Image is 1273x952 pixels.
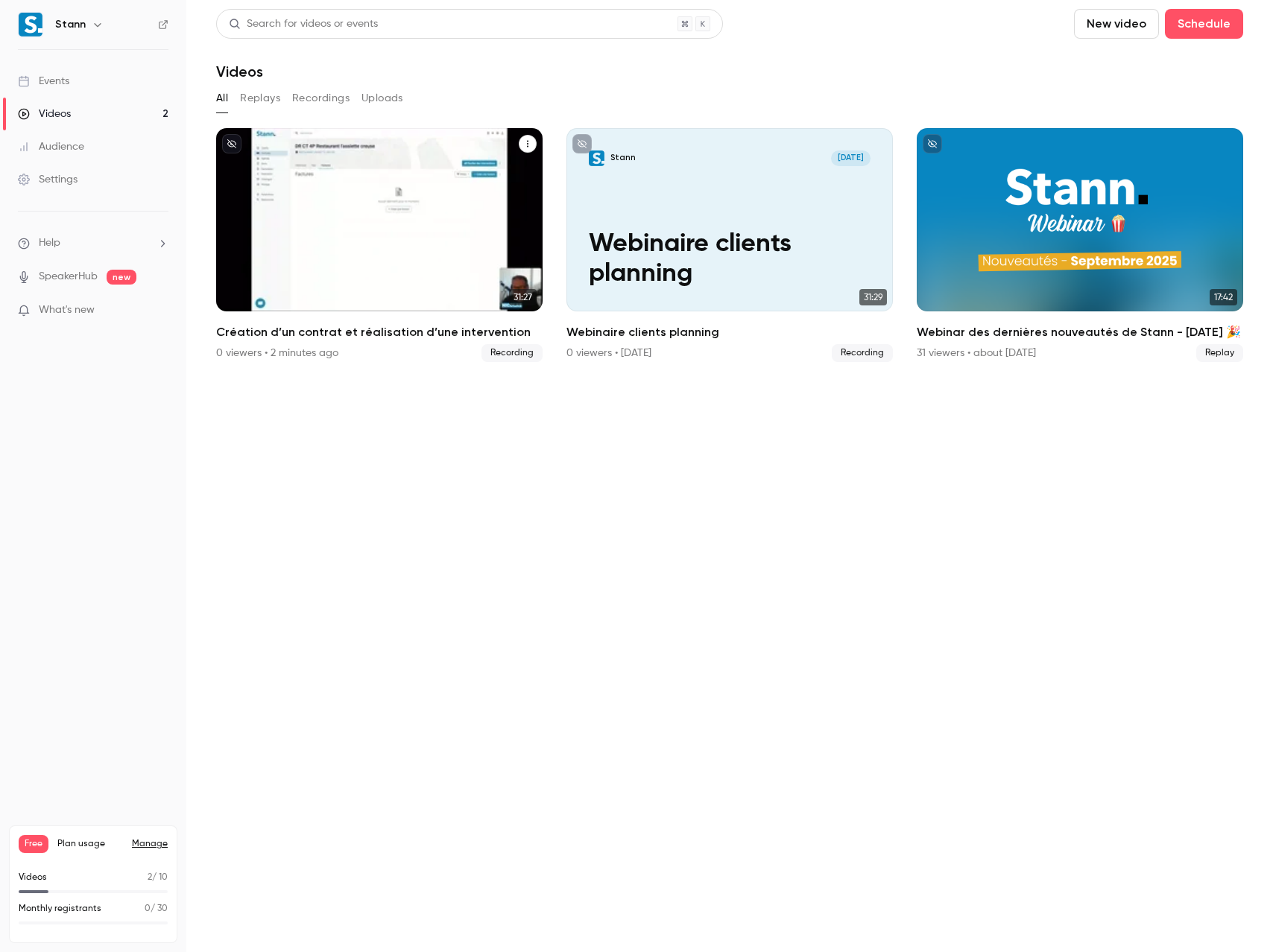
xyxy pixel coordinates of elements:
[509,289,537,305] span: 31:27
[19,902,101,915] p: Monthly registrants
[216,346,338,361] div: 0 viewers • 2 minutes ago
[216,63,263,80] h1: Videos
[39,235,60,251] span: Help
[19,13,42,37] img: Stann
[151,304,168,317] iframe: Noticeable Trigger
[1074,9,1159,39] button: New video
[216,128,1243,362] ul: Videos
[19,835,48,853] span: Free
[566,346,651,361] div: 0 viewers • [DATE]
[18,235,168,251] li: help-dropdown-opener
[566,128,893,362] li: Webinaire clients planning
[917,323,1243,341] h2: Webinar des dernières nouveautés de Stann - [DATE] 🎉
[923,134,942,153] button: unpublished
[216,86,228,110] button: All
[148,873,152,882] span: 2
[1196,344,1243,362] span: Replay
[1210,289,1237,305] span: 17:42
[39,269,98,285] a: SpeakerHub
[107,270,136,285] span: new
[216,323,543,341] h2: Création d’un contrat et réalisation d’une intervention
[361,86,403,110] button: Uploads
[57,838,123,850] span: Plan usage
[18,172,78,187] div: Settings
[859,289,887,305] span: 31:29
[19,871,47,884] p: Videos
[610,153,636,164] p: Stann
[229,16,378,32] div: Search for videos or events
[566,323,893,341] h2: Webinaire clients planning
[145,902,168,915] p: / 30
[222,134,241,153] button: unpublished
[917,346,1036,361] div: 31 viewers • about [DATE]
[132,838,168,850] a: Manage
[292,86,350,110] button: Recordings
[18,107,71,121] div: Videos
[917,128,1243,362] a: 17:42Webinar des dernières nouveautés de Stann - [DATE] 🎉31 viewers • about [DATE]Replay
[1165,9,1243,39] button: Schedule
[148,871,168,884] p: / 10
[216,128,543,362] a: 31:27Création d’un contrat et réalisation d’une intervention0 viewers • 2 minutes agoRecording
[145,904,151,913] span: 0
[566,128,893,362] a: Webinaire clients planningStann[DATE]Webinaire clients planning31:29Webinaire clients planning0 v...
[18,139,84,154] div: Audience
[18,74,69,89] div: Events
[39,302,95,318] span: What's new
[216,9,1243,943] section: Videos
[572,134,592,153] button: unpublished
[481,344,543,362] span: Recording
[240,86,280,110] button: Replays
[589,230,871,289] p: Webinaire clients planning
[832,344,893,362] span: Recording
[831,150,871,167] span: [DATE]
[216,128,543,362] li: Création d’un contrat et réalisation d’une intervention
[55,17,86,32] h6: Stann
[589,150,605,167] img: Webinaire clients planning
[917,128,1243,362] li: Webinar des dernières nouveautés de Stann - Septembre 2025 🎉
